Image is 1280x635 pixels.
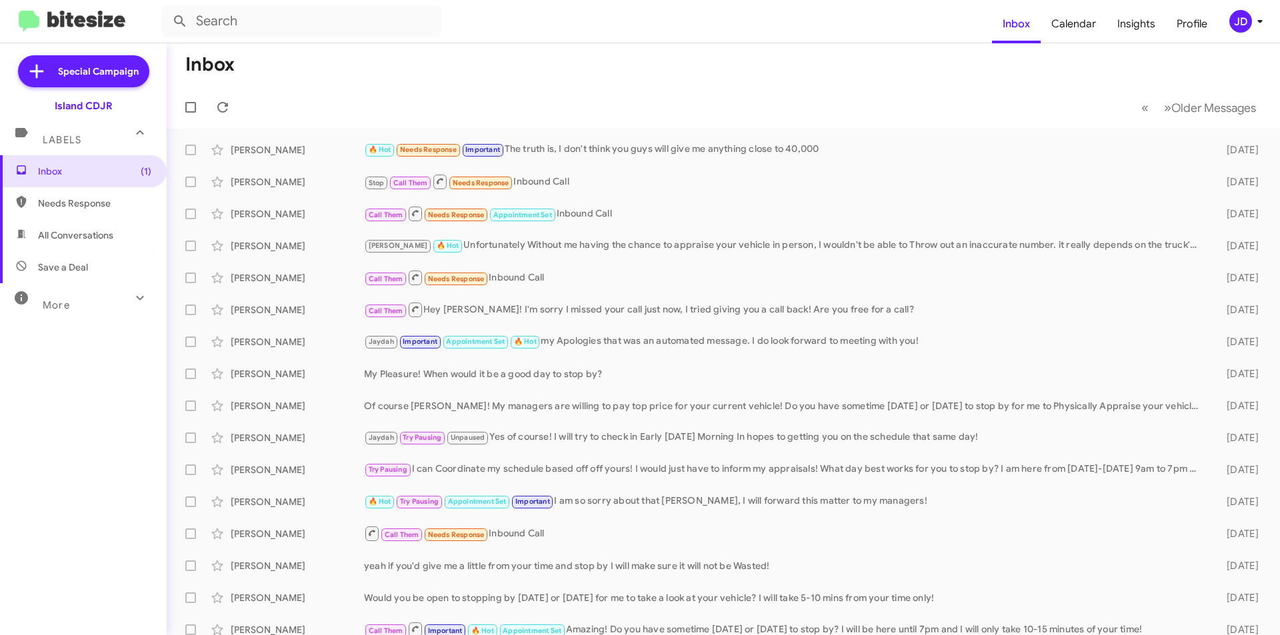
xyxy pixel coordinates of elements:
[453,179,509,187] span: Needs Response
[369,241,428,250] span: [PERSON_NAME]
[364,205,1205,222] div: Inbound Call
[1205,335,1269,348] div: [DATE]
[369,179,385,187] span: Stop
[393,179,428,187] span: Call Them
[231,367,364,380] div: [PERSON_NAME]
[1205,367,1269,380] div: [DATE]
[369,145,391,154] span: 🔥 Hot
[428,626,463,635] span: Important
[364,430,1205,445] div: Yes of course! I will try to check in Early [DATE] Morning In hopes to getting you on the schedul...
[428,275,485,283] span: Needs Response
[515,497,550,506] span: Important
[1156,94,1264,121] button: Next
[400,497,439,506] span: Try Pausing
[231,239,364,253] div: [PERSON_NAME]
[1205,559,1269,572] div: [DATE]
[1041,5,1107,43] a: Calendar
[992,5,1041,43] a: Inbox
[1141,99,1149,116] span: «
[1205,463,1269,476] div: [DATE]
[1205,399,1269,412] div: [DATE]
[364,462,1205,477] div: I can Coordinate my schedule based off off yours! I would just have to inform my appraisals! What...
[403,433,441,442] span: Try Pausing
[364,367,1205,380] div: My Pleasure! When would it be a good day to stop by?
[514,337,537,346] span: 🔥 Hot
[231,463,364,476] div: [PERSON_NAME]
[55,99,113,113] div: Island CDJR
[1205,495,1269,508] div: [DATE]
[437,241,459,250] span: 🔥 Hot
[1205,303,1269,317] div: [DATE]
[38,197,151,210] span: Needs Response
[446,337,505,346] span: Appointment Set
[364,301,1205,318] div: Hey [PERSON_NAME]! I'm sorry I missed your call just now, I tried giving you a call back! Are you...
[141,165,151,178] span: (1)
[385,530,419,539] span: Call Them
[58,65,139,78] span: Special Campaign
[364,591,1205,604] div: Would you be open to stopping by [DATE] or [DATE] for me to take a look at your vehicle? I will t...
[38,229,113,242] span: All Conversations
[465,145,500,154] span: Important
[231,399,364,412] div: [PERSON_NAME]
[451,433,485,442] span: Unpaused
[43,134,81,146] span: Labels
[1205,143,1269,157] div: [DATE]
[231,271,364,285] div: [PERSON_NAME]
[1205,175,1269,189] div: [DATE]
[1205,431,1269,444] div: [DATE]
[364,238,1205,253] div: Unfortunately Without me having the chance to appraise your vehicle in person, I wouldn't be able...
[428,530,485,539] span: Needs Response
[471,626,494,635] span: 🔥 Hot
[1134,94,1264,121] nav: Page navigation example
[231,303,364,317] div: [PERSON_NAME]
[231,591,364,604] div: [PERSON_NAME]
[403,337,437,346] span: Important
[493,211,552,219] span: Appointment Set
[364,399,1205,412] div: Of course [PERSON_NAME]! My managers are willing to pay top price for your current vehicle! Do yo...
[1205,239,1269,253] div: [DATE]
[369,465,407,474] span: Try Pausing
[231,431,364,444] div: [PERSON_NAME]
[428,211,485,219] span: Needs Response
[231,559,364,572] div: [PERSON_NAME]
[43,299,70,311] span: More
[231,495,364,508] div: [PERSON_NAME]
[1166,5,1218,43] a: Profile
[1218,10,1265,33] button: JD
[1229,10,1252,33] div: JD
[38,261,88,274] span: Save a Deal
[369,626,403,635] span: Call Them
[231,207,364,221] div: [PERSON_NAME]
[1107,5,1166,43] a: Insights
[369,211,403,219] span: Call Them
[231,143,364,157] div: [PERSON_NAME]
[364,173,1205,190] div: Inbound Call
[400,145,457,154] span: Needs Response
[364,525,1205,542] div: Inbound Call
[364,142,1205,157] div: The truth is, I don't think you guys will give me anything close to 40,000
[364,269,1205,286] div: Inbound Call
[448,497,507,506] span: Appointment Set
[231,175,364,189] div: [PERSON_NAME]
[364,494,1205,509] div: I am so sorry about that [PERSON_NAME], I will forward this matter to my managers!
[364,559,1205,572] div: yeah if you'd give me a little from your time and stop by I will make sure it will not be Wasted!
[1205,591,1269,604] div: [DATE]
[369,275,403,283] span: Call Them
[1205,527,1269,540] div: [DATE]
[1171,101,1256,115] span: Older Messages
[369,337,394,346] span: Jaydah
[1205,271,1269,285] div: [DATE]
[369,497,391,506] span: 🔥 Hot
[369,433,394,442] span: Jaydah
[1205,207,1269,221] div: [DATE]
[364,334,1205,349] div: my Apologies that was an automated message. I do look forward to meeting with you!
[231,335,364,348] div: [PERSON_NAME]
[185,54,235,75] h1: Inbox
[1164,99,1171,116] span: »
[503,626,561,635] span: Appointment Set
[369,307,403,315] span: Call Them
